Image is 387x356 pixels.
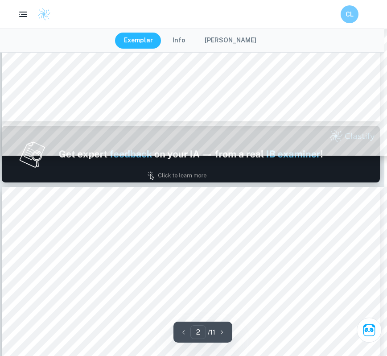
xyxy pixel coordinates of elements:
img: Clastify logo [37,8,51,21]
button: Ask Clai [357,318,382,343]
button: [PERSON_NAME] [196,33,265,49]
button: Exemplar [115,33,162,49]
button: CL [341,5,358,23]
a: Clastify logo [32,8,51,21]
p: / 11 [208,327,215,337]
h6: CL [345,9,355,19]
button: Info [164,33,194,49]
